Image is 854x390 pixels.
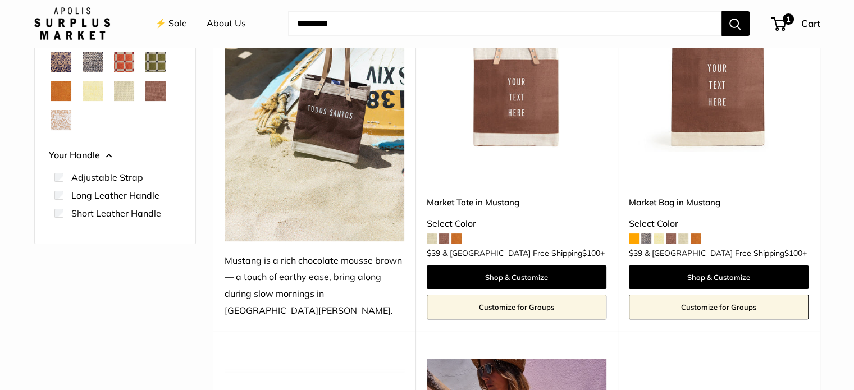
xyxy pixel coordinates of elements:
[645,249,807,257] span: & [GEOGRAPHIC_DATA] Free Shipping +
[71,207,161,220] label: Short Leather Handle
[83,81,103,101] button: Daisy
[51,81,71,101] button: Cognac
[114,52,134,72] button: Chenille Window Brick
[427,215,606,232] div: Select Color
[629,248,642,258] span: $39
[629,295,809,319] a: Customize for Groups
[114,81,134,101] button: Mint Sorbet
[145,81,166,101] button: Mustang
[71,189,159,202] label: Long Leather Handle
[629,215,809,232] div: Select Color
[582,248,600,258] span: $100
[772,15,820,33] a: 1 Cart
[784,248,802,258] span: $100
[51,52,71,72] button: Blue Porcelain
[427,295,606,319] a: Customize for Groups
[34,7,110,40] img: Apolis: Surplus Market
[629,196,809,209] a: Market Bag in Mustang
[782,13,793,25] span: 1
[207,15,246,32] a: About Us
[442,249,605,257] span: & [GEOGRAPHIC_DATA] Free Shipping +
[225,253,404,320] div: Mustang is a rich chocolate mousse brown — a touch of earthy ease, bring along during slow mornin...
[721,11,750,36] button: Search
[145,52,166,72] button: Chenille Window Sage
[71,171,143,184] label: Adjustable Strap
[49,147,181,164] button: Your Handle
[801,17,820,29] span: Cart
[427,248,440,258] span: $39
[51,110,71,130] button: White Porcelain
[427,265,606,289] a: Shop & Customize
[83,52,103,72] button: Chambray
[288,11,721,36] input: Search...
[155,15,187,32] a: ⚡️ Sale
[427,196,606,209] a: Market Tote in Mustang
[629,265,809,289] a: Shop & Customize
